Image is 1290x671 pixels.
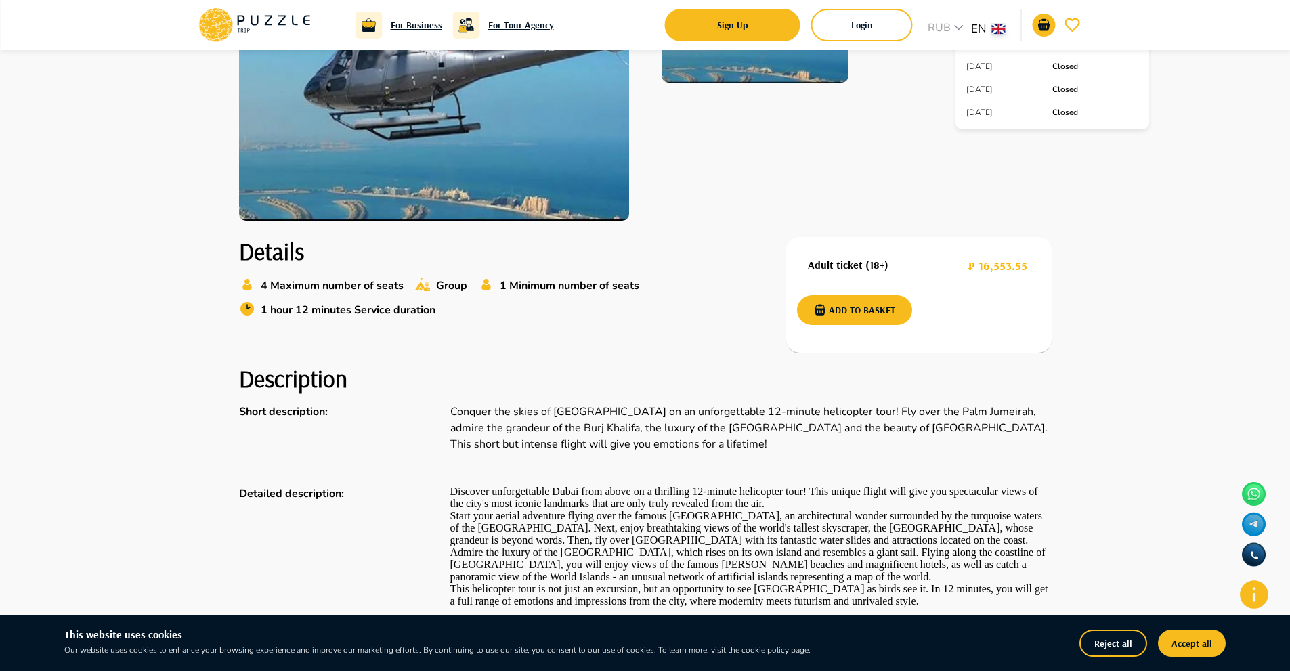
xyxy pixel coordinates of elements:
[239,404,442,420] p: Short description :
[971,20,987,38] p: EN
[261,302,435,318] p: 1 hour 12 minutes Service duration
[665,9,800,41] button: signup
[968,259,1027,273] h1: ₽ 16,553.55
[966,60,1052,72] p: [DATE]
[966,83,1052,95] p: [DATE]
[261,278,404,294] p: 4 Maximum number of seats
[391,18,442,33] a: For Business
[924,20,971,39] div: RUB
[811,9,913,41] button: login
[808,259,888,272] h1: Adult ticket (18+)
[1033,14,1056,37] button: go-to-basket-submit-button
[450,510,1052,546] p: Start your aerial adventure flying over the famous [GEOGRAPHIC_DATA], an architectural wonder sur...
[966,106,1052,118] p: [DATE]
[64,644,877,656] p: Our website uses cookies to enhance your browsing experience and improve our marketing efforts. B...
[64,626,877,644] h6: This website uses cookies
[1079,630,1147,657] button: Reject all
[1061,14,1084,37] button: go-to-wishlist-submit-button
[450,404,1052,452] p: Conquer the skies of [GEOGRAPHIC_DATA] on an unforgettable 12-minute helicopter tour! Fly over th...
[239,364,1052,393] h2: Description
[1052,83,1138,95] p: Closed
[797,295,912,325] button: add-basket-submit-button
[488,18,554,33] a: For Tour Agency
[1158,630,1226,657] button: Accept all
[1052,106,1138,118] p: Closed
[450,546,1052,583] p: Admire the luxury of the [GEOGRAPHIC_DATA], which rises on its own island and resembles a giant s...
[1052,60,1138,72] p: Closed
[450,583,1052,607] p: This helicopter tour is not just an excursion, but an opportunity to see [GEOGRAPHIC_DATA] as bir...
[436,278,467,294] p: Group
[450,485,1052,510] p: Discover unforgettable Dubai from above on a thrilling 12-minute helicopter tour! This unique fli...
[239,237,767,265] h2: Details
[239,485,442,502] p: Detailed description :
[992,24,1006,34] img: lang
[500,278,639,294] p: 1 Minimum number of seats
